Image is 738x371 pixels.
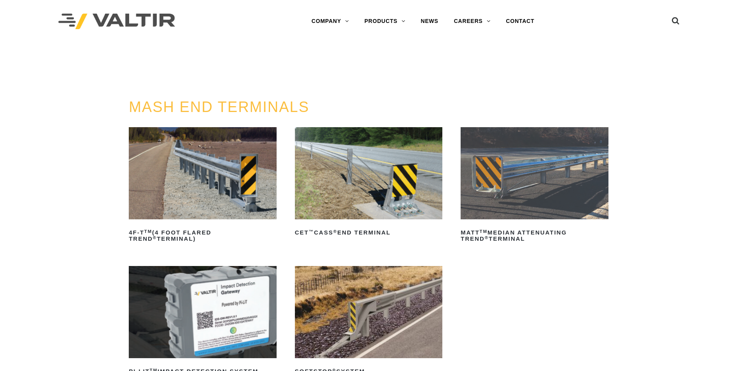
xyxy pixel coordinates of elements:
a: MASH END TERMINALS [129,99,309,115]
a: COMPANY [304,14,357,29]
a: MATTTMMedian Attenuating TREND®Terminal [461,127,608,245]
img: Valtir [58,14,175,30]
a: CONTACT [498,14,542,29]
a: NEWS [413,14,446,29]
h2: MATT Median Attenuating TREND Terminal [461,226,608,245]
sup: ® [485,235,489,240]
h2: 4F-T (4 Foot Flared TREND Terminal) [129,226,277,245]
sup: TM [480,229,487,234]
sup: TM [144,229,152,234]
a: CAREERS [446,14,498,29]
sup: ® [333,229,337,234]
a: 4F-TTM(4 Foot Flared TREND®Terminal) [129,127,277,245]
sup: ™ [309,229,314,234]
h2: CET CASS End Terminal [295,226,443,239]
img: SoftStop System End Terminal [295,266,443,358]
a: CET™CASS®End Terminal [295,127,443,239]
sup: ® [153,235,157,240]
a: PRODUCTS [357,14,413,29]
